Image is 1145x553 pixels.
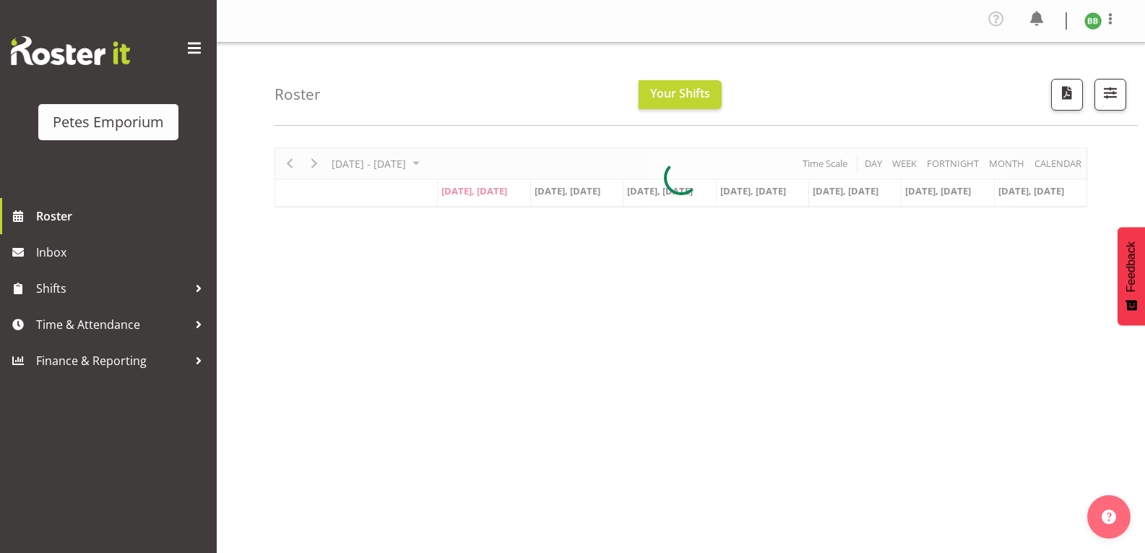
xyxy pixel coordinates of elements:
img: beena-bist9974.jpg [1084,12,1102,30]
button: Feedback - Show survey [1118,227,1145,325]
img: Rosterit website logo [11,36,130,65]
div: Petes Emporium [53,111,164,133]
span: Your Shifts [650,85,710,101]
span: Feedback [1125,241,1138,292]
span: Roster [36,205,209,227]
span: Inbox [36,241,209,263]
button: Filter Shifts [1094,79,1126,111]
span: Time & Attendance [36,314,188,335]
img: help-xxl-2.png [1102,510,1116,524]
h4: Roster [275,86,321,103]
button: Your Shifts [639,80,722,109]
span: Shifts [36,278,188,299]
span: Finance & Reporting [36,350,188,372]
button: Download a PDF of the roster according to the set date range. [1051,79,1083,111]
